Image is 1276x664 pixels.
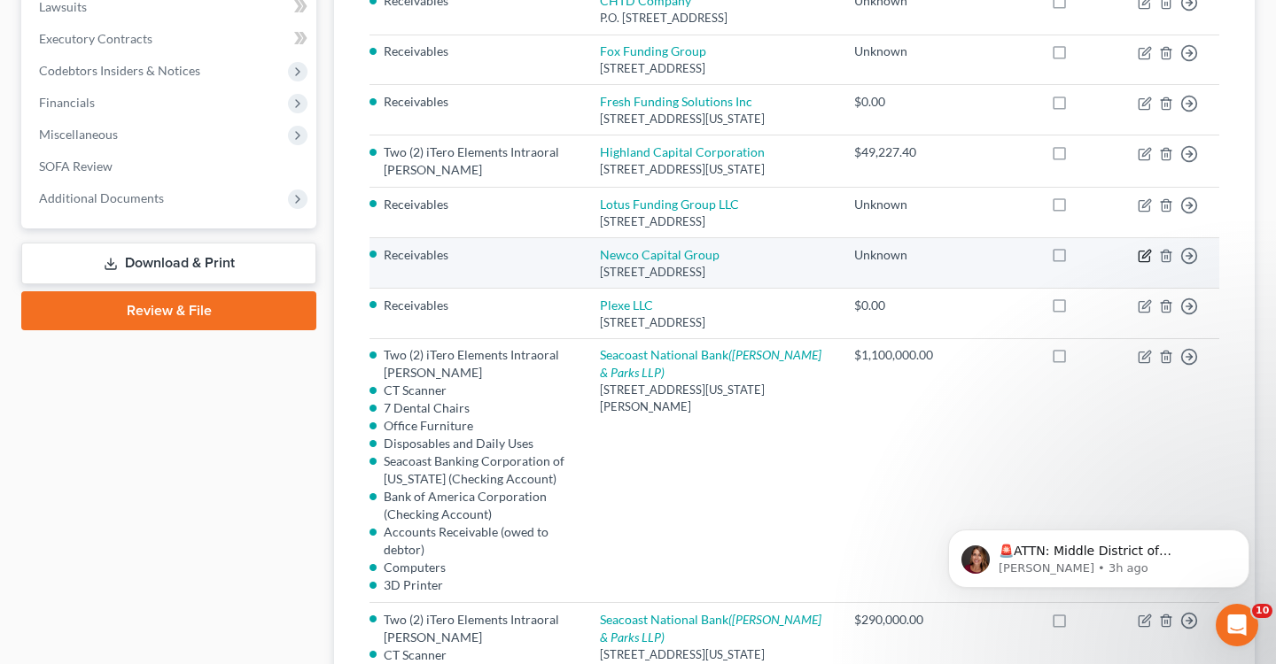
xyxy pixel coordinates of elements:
a: Download & Print [21,243,316,284]
span: Financials [39,95,95,110]
a: Seacoast National Bank([PERSON_NAME] & Parks LLP) [600,347,821,380]
li: Seacoast Banking Corporation of [US_STATE] (Checking Account) [384,452,572,488]
a: Highland Capital Corporation [600,144,765,159]
a: Fox Funding Group [600,43,706,58]
div: Unknown [854,196,933,213]
div: [STREET_ADDRESS][US_STATE] [600,161,826,178]
a: Fresh Funding Solutions Inc [600,94,752,109]
li: CT Scanner [384,646,572,664]
a: Review & File [21,291,316,330]
a: Seacoast National Bank([PERSON_NAME] & Parks LLP) [600,612,821,645]
li: Bank of America Corporation (Checking Account) [384,488,572,523]
div: [STREET_ADDRESS][US_STATE][PERSON_NAME] [600,382,826,414]
li: 7 Dental Chairs [384,399,572,417]
li: Receivables [384,93,572,111]
li: Accounts Receivable (owed to debtor) [384,523,572,559]
li: Receivables [384,297,572,314]
span: Codebtors Insiders & Notices [39,63,200,78]
div: [STREET_ADDRESS][US_STATE] [600,111,826,127]
a: Lotus Funding Group LLC [600,197,739,212]
div: Unknown [854,246,933,264]
li: CT Scanner [384,382,572,399]
div: P.O. [STREET_ADDRESS] [600,10,826,27]
li: Two (2) iTero Elements Intraoral [PERSON_NAME] [384,346,572,382]
iframe: Intercom live chat [1216,604,1258,646]
li: Computers [384,559,572,576]
div: $49,227.40 [854,143,933,161]
a: Newco Capital Group [600,247,720,262]
div: $0.00 [854,93,933,111]
span: Miscellaneous [39,127,118,142]
li: 3D Printer [384,576,572,594]
a: Plexe LLC [600,297,653,313]
div: $0.00 [854,297,933,314]
i: ([PERSON_NAME] & Parks LLP) [600,612,821,645]
span: SOFA Review [39,158,113,174]
span: 10 [1252,604,1272,618]
li: Receivables [384,246,572,264]
li: Two (2) iTero Elements Intraoral [PERSON_NAME] [384,611,572,646]
li: Receivables [384,42,572,60]
div: $290,000.00 [854,611,933,629]
li: Disposables and Daily Uses [384,435,572,452]
div: [STREET_ADDRESS] [600,314,826,331]
iframe: Intercom notifications message [922,492,1276,616]
div: $1,100,000.00 [854,346,933,364]
a: Executory Contracts [25,23,316,55]
a: SOFA Review [25,151,316,182]
span: Additional Documents [39,190,164,205]
li: Receivables [384,196,572,213]
div: [STREET_ADDRESS] [600,60,826,77]
span: Executory Contracts [39,31,152,46]
li: Office Furniture [384,417,572,435]
div: [STREET_ADDRESS] [600,213,826,230]
div: [STREET_ADDRESS] [600,264,826,281]
div: Unknown [854,42,933,60]
li: Two (2) iTero Elements Intraoral [PERSON_NAME] [384,143,572,179]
